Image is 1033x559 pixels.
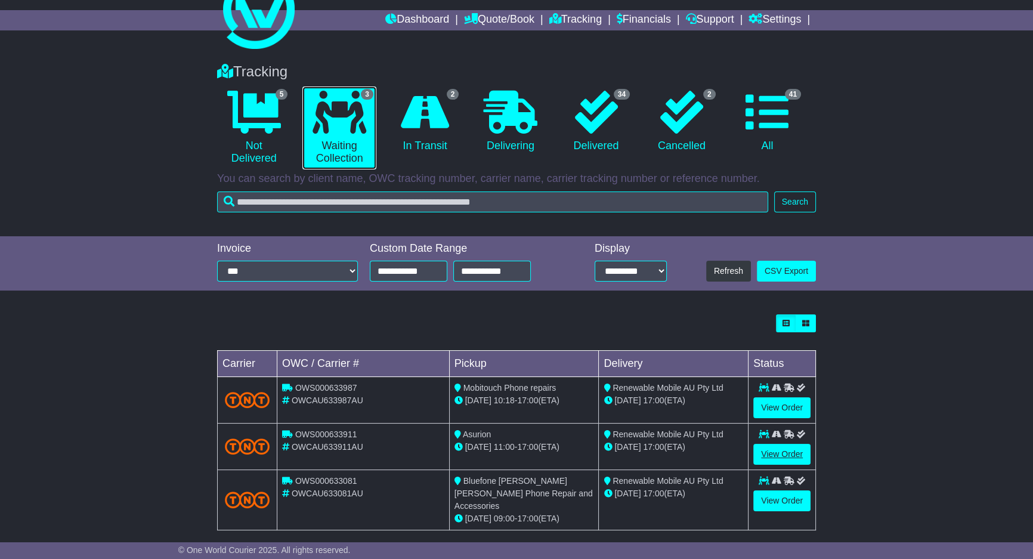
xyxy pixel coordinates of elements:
span: OWCAU633987AU [292,396,363,405]
a: 3 Waiting Collection [302,87,376,169]
a: 34 Delivered [559,87,633,157]
div: Invoice [217,242,358,255]
a: Tracking [549,10,602,30]
span: 17:00 [643,396,664,405]
span: 10:18 [494,396,515,405]
span: 17:00 [517,514,538,523]
div: (ETA) [604,441,743,453]
a: View Order [753,397,811,418]
a: Dashboard [385,10,449,30]
span: 5 [276,89,288,100]
span: Mobitouch Phone repairs [463,383,556,393]
span: [DATE] [465,442,491,452]
span: Renewable Mobile AU Pty Ltd [613,430,723,439]
span: 17:00 [517,396,538,405]
span: 09:00 [494,514,515,523]
div: - (ETA) [454,394,594,407]
span: Renewable Mobile AU Pty Ltd [613,476,723,486]
td: Delivery [599,351,749,377]
div: - (ETA) [454,512,594,525]
span: 17:00 [517,442,538,452]
a: Quote/Book [464,10,534,30]
a: 5 Not Delivered [217,87,290,169]
td: OWC / Carrier # [277,351,450,377]
a: CSV Export [757,261,816,282]
div: - (ETA) [454,441,594,453]
span: 11:00 [494,442,515,452]
div: (ETA) [604,487,743,500]
a: 2 In Transit [388,87,462,157]
a: View Order [753,490,811,511]
span: OWCAU633081AU [292,489,363,498]
span: [DATE] [465,514,491,523]
a: Settings [749,10,801,30]
span: Renewable Mobile AU Pty Ltd [613,383,723,393]
div: Tracking [211,63,822,81]
span: 17:00 [643,489,664,498]
img: TNT_Domestic.png [225,438,270,455]
button: Refresh [706,261,751,282]
span: [DATE] [614,489,641,498]
span: OWS000633081 [295,476,357,486]
img: TNT_Domestic.png [225,392,270,408]
span: Bluefone [PERSON_NAME] [PERSON_NAME] Phone Repair and Accessories [454,476,593,511]
span: 41 [785,89,801,100]
a: View Order [753,444,811,465]
span: 2 [447,89,459,100]
span: Asurion [463,430,491,439]
a: 2 Cancelled [645,87,718,157]
span: [DATE] [614,396,641,405]
span: [DATE] [614,442,641,452]
span: [DATE] [465,396,491,405]
p: You can search by client name, OWC tracking number, carrier name, carrier tracking number or refe... [217,172,816,186]
div: (ETA) [604,394,743,407]
span: 3 [361,89,373,100]
td: Carrier [218,351,277,377]
span: OWS000633987 [295,383,357,393]
td: Status [749,351,816,377]
td: Pickup [449,351,599,377]
span: © One World Courier 2025. All rights reserved. [178,545,351,555]
span: OWCAU633911AU [292,442,363,452]
a: Financials [617,10,671,30]
img: TNT_Domestic.png [225,492,270,508]
span: OWS000633911 [295,430,357,439]
a: Delivering [474,87,547,157]
span: 17:00 [643,442,664,452]
span: 2 [703,89,716,100]
button: Search [774,192,816,212]
a: 41 All [731,87,804,157]
div: Custom Date Range [370,242,561,255]
div: Display [595,242,667,255]
a: Support [686,10,734,30]
span: 34 [614,89,630,100]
